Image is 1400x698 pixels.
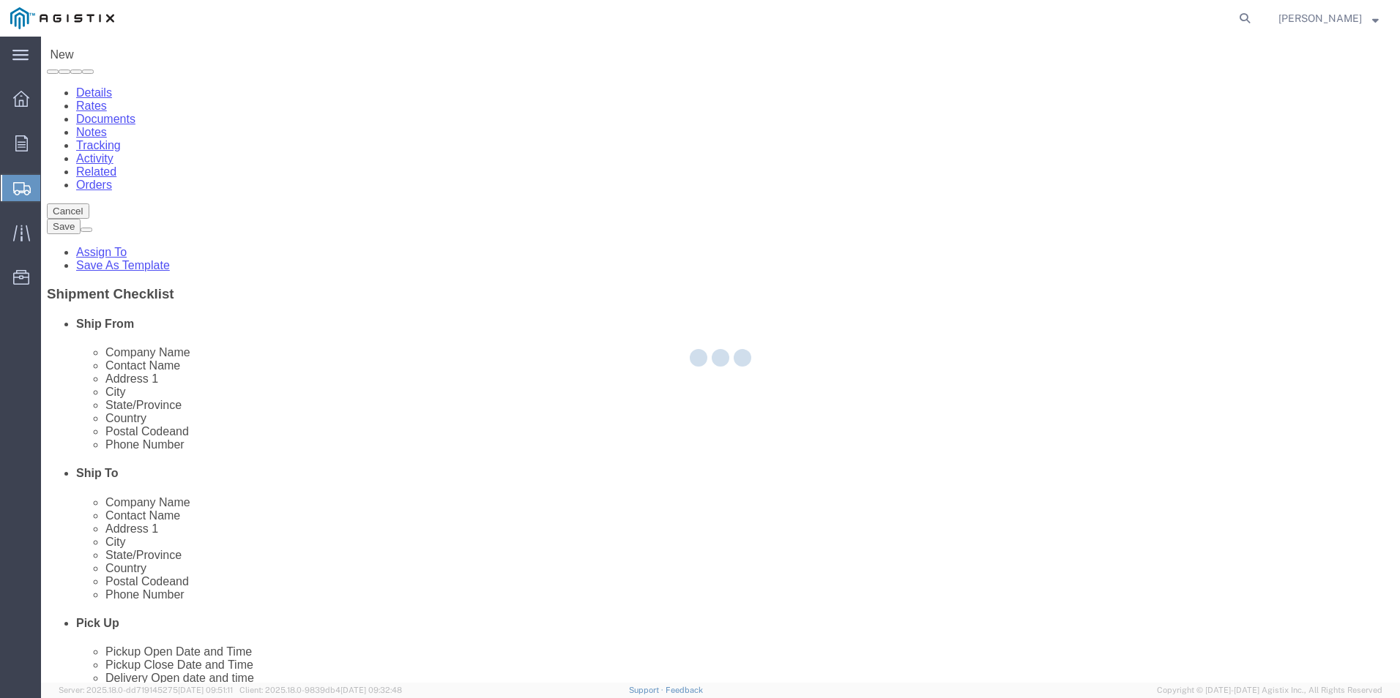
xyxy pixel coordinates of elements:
[1157,684,1382,697] span: Copyright © [DATE]-[DATE] Agistix Inc., All Rights Reserved
[178,686,233,694] span: [DATE] 09:51:11
[59,686,233,694] span: Server: 2025.18.0-dd719145275
[1278,10,1362,26] span: Dianna Loza
[666,686,703,694] a: Feedback
[1278,10,1379,27] button: [PERSON_NAME]
[340,686,402,694] span: [DATE] 09:32:48
[239,686,402,694] span: Client: 2025.18.0-9839db4
[10,7,114,29] img: logo
[629,686,666,694] a: Support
